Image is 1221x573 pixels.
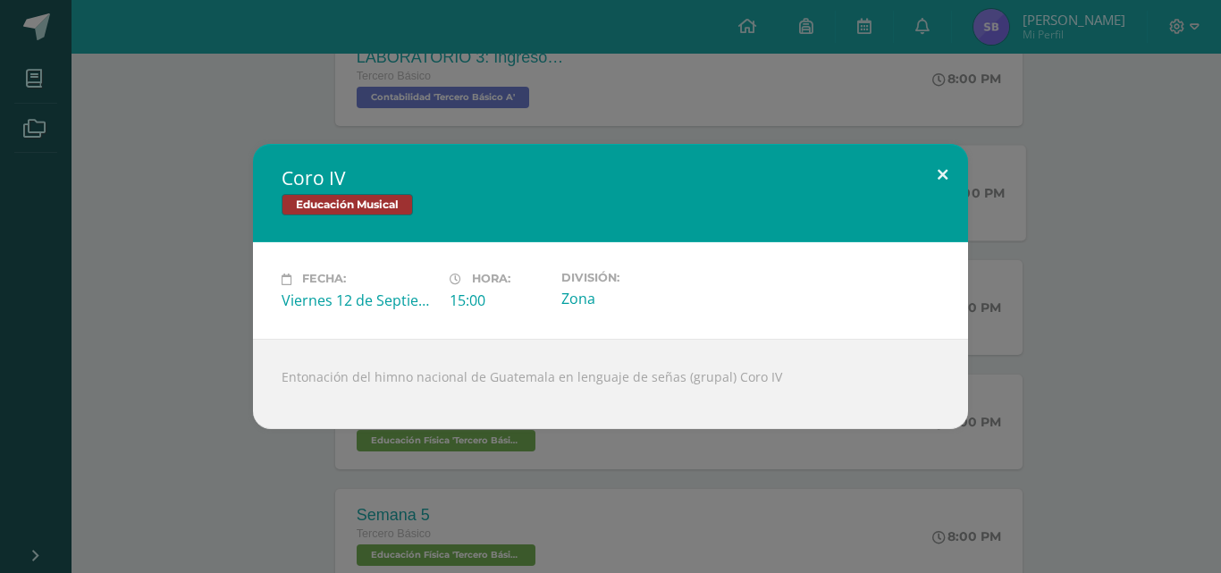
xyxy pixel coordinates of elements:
[917,144,968,205] button: Close (Esc)
[282,165,939,190] h2: Coro IV
[450,291,547,310] div: 15:00
[282,291,435,310] div: Viernes 12 de Septiembre
[302,273,346,286] span: Fecha:
[253,339,968,429] div: Entonación del himno nacional de Guatemala en lenguaje de señas (grupal) Coro IV
[282,194,413,215] span: Educación Musical
[561,289,715,308] div: Zona
[561,271,715,284] label: División:
[472,273,510,286] span: Hora:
